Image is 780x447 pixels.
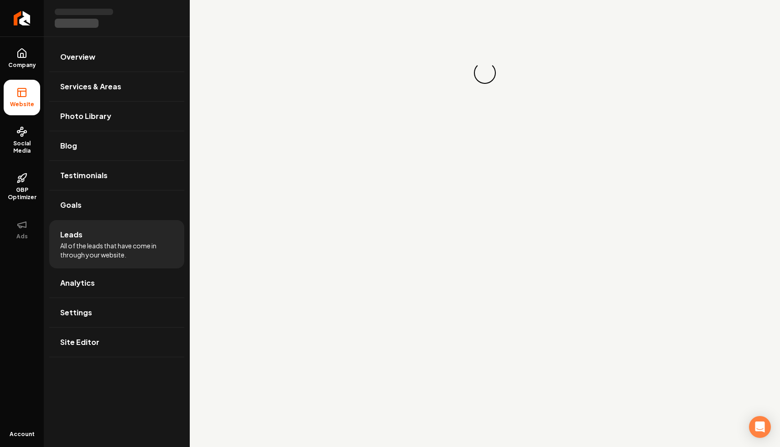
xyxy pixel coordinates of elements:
[60,51,95,62] span: Overview
[4,41,40,76] a: Company
[60,170,108,181] span: Testimonials
[60,277,95,288] span: Analytics
[49,190,184,220] a: Goals
[49,42,184,72] a: Overview
[60,111,111,122] span: Photo Library
[49,298,184,327] a: Settings
[60,200,82,211] span: Goals
[49,102,184,131] a: Photo Library
[60,229,83,240] span: Leads
[4,186,40,201] span: GBP Optimizer
[10,431,35,438] span: Account
[60,337,99,348] span: Site Editor
[5,62,40,69] span: Company
[60,81,121,92] span: Services & Areas
[49,161,184,190] a: Testimonials
[60,241,173,259] span: All of the leads that have come in through your website.
[6,101,38,108] span: Website
[13,233,31,240] span: Ads
[49,268,184,298] a: Analytics
[49,131,184,160] a: Blog
[4,165,40,208] a: GBP Optimizer
[14,11,31,26] img: Rebolt Logo
[49,328,184,357] a: Site Editor
[4,212,40,247] button: Ads
[49,72,184,101] a: Services & Areas
[4,140,40,154] span: Social Media
[474,62,496,84] div: Loading
[60,307,92,318] span: Settings
[749,416,771,438] div: Open Intercom Messenger
[4,119,40,162] a: Social Media
[60,140,77,151] span: Blog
